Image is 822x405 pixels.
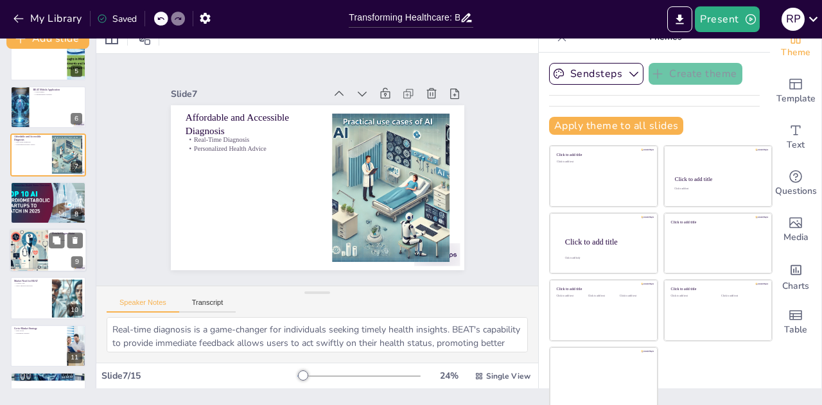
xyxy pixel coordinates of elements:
[787,138,805,152] span: Text
[14,144,48,146] p: Personalized Health Advice
[557,153,649,157] div: Click to add title
[71,209,82,220] div: 8
[14,187,82,189] p: Health Management
[671,287,763,291] div: Click to add title
[107,298,179,313] button: Speaker Notes
[52,232,83,236] p: Detailed Organ Status
[486,371,530,381] span: Single View
[695,6,759,32] button: Present
[67,352,82,363] div: 11
[671,295,712,298] div: Click to add text
[667,6,692,32] button: Export to PowerPoint
[721,295,762,298] div: Click to add text
[674,188,760,191] div: Click to add text
[557,160,649,164] div: Click to add text
[10,228,87,272] div: https://cdn.sendsteps.com/images/logo/sendsteps_logo_white.pnghttps://cdn.sendsteps.com/images/lo...
[185,144,317,153] p: Personalized Health Advice
[14,141,48,144] p: Real-Time Diagnosis
[782,279,809,293] span: Charts
[775,184,817,198] span: Questions
[14,332,64,334] p: Expansion Strategy
[52,239,83,241] p: Severity Levels
[14,284,48,287] p: Early Disease Detection
[67,232,83,248] button: Delete Slide
[185,110,317,138] p: Affordable and Accessible Diagnosis
[588,295,617,298] div: Click to add text
[10,325,86,367] div: https://cdn.sendsteps.com/images/logo/sendsteps_logo_white.pnghttps://cdn.sendsteps.com/images/lo...
[14,377,82,380] p: Stakeholder Benefits
[784,323,807,337] span: Table
[33,93,82,96] p: Comprehensive Features
[557,287,649,291] div: Click to add title
[782,6,805,32] button: R P
[565,257,646,259] div: Click to add body
[14,183,82,187] p: Subscriber Health Status Overview
[770,299,821,345] div: Add a table
[67,304,82,316] div: 10
[14,135,48,142] p: Affordable and Accessible Diagnosis
[770,68,821,114] div: Add ready made slides
[770,253,821,299] div: Add charts and graphs
[10,39,86,81] div: 5
[185,135,317,144] p: Real-Time Diagnosis
[14,327,64,331] p: Go-to-Market Strategy
[10,8,87,29] button: My Library
[10,134,86,176] div: https://cdn.sendsteps.com/images/logo/sendsteps_logo_white.pnghttps://cdn.sendsteps.com/images/lo...
[783,230,809,245] span: Media
[101,370,297,382] div: Slide 7 / 15
[782,8,805,31] div: R P
[6,28,89,49] button: Add slide
[776,92,816,106] span: Template
[770,207,821,253] div: Add images, graphics, shapes or video
[179,298,236,313] button: Transcript
[557,295,586,298] div: Click to add text
[14,380,82,383] p: Enhanced Productivity
[71,257,83,268] div: 9
[171,88,326,100] div: Slide 7
[770,22,821,68] div: Change the overall theme
[71,113,82,125] div: 6
[71,161,82,173] div: 7
[14,330,64,332] p: B2B Focus
[675,176,760,182] div: Click to add title
[349,8,459,27] input: Insert title
[549,63,643,85] button: Sendsteps
[33,91,82,94] p: User-Friendly
[620,295,649,298] div: Click to add text
[14,282,48,284] p: Critical Gap
[14,279,48,282] p: Market Need for BEAT
[10,182,86,224] div: https://cdn.sendsteps.com/images/logo/sendsteps_logo_white.pnghttps://cdn.sendsteps.com/images/lo...
[14,374,82,378] p: Benefits for Stakeholders
[52,237,83,239] p: Insights
[49,232,64,248] button: Duplicate Slide
[781,46,810,60] span: Theme
[649,63,742,85] button: Create theme
[71,65,82,77] div: 5
[770,114,821,160] div: Add text boxes
[14,189,82,191] p: Proactive Measures
[565,237,647,246] div: Click to add title
[770,160,821,207] div: Get real-time input from your audience
[10,86,86,128] div: https://cdn.sendsteps.com/images/logo/sendsteps_logo_white.pnghttps://cdn.sendsteps.com/images/lo...
[549,117,683,135] button: Apply theme to all slides
[671,220,763,224] div: Click to add title
[33,88,82,92] p: BEAT Mobile Application
[107,317,528,352] textarea: Real-time diagnosis is a game-changer for individuals seeking timely health insights. BEAT's capa...
[10,277,86,319] div: https://cdn.sendsteps.com/images/logo/sendsteps_logo_white.pnghttps://cdn.sendsteps.com/images/lo...
[97,13,137,25] div: Saved
[433,370,464,382] div: 24 %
